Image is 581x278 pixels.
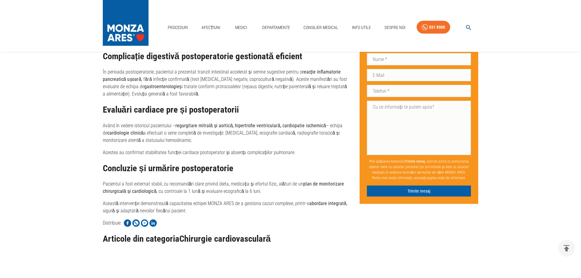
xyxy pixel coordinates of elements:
h3: Articole din categoria Chirurgie cardiovasculară [103,234,350,244]
div: 031 9300 [429,23,445,31]
img: Share on WhatsApp [132,219,140,227]
strong: gastroenterologie [144,84,179,89]
img: Share on Facebook Messenger [141,219,148,227]
h2: Evaluări cardiace pre și postoperatorii [103,105,350,115]
strong: abordare integrată [309,200,346,206]
p: Prin apăsarea butonului , sunt de acord cu prelucrarea datelor mele cu caracter personal (ce pot ... [367,156,471,183]
p: Această intervenție demonstrează capacitatea echipei MONZA ARES de a gestiona cazuri complexe, pr... [103,200,350,215]
p: Acestea au confirmat stabilitatea funcției cardiace postoperator și absența complicațiilor pulmon... [103,149,350,156]
img: Share on LinkedIn [149,219,157,227]
a: Medici [231,21,251,34]
strong: cardiologie clinică [107,130,144,136]
a: Consilier Medical [301,21,341,34]
p: Pacientul a fost externat stabil, cu recomandări clare privind dieta, medicația și efortul fizic,... [103,180,350,195]
a: Departamente [260,21,292,34]
p: Distribuie: [103,219,121,227]
p: În perioada postoperatorie, pacientul a prezentat tranzit intestinal accelerat și semne sugestive... [103,68,350,98]
h2: Complicație digestivă postoperatorie gestionată eficient [103,52,350,61]
h2: Concluzie și urmărire postoperatorie [103,164,350,173]
p: Având în vedere istoricul pacientului – – echipa de a efectuat o serie completă de investigații: ... [103,122,350,144]
a: 031 9300 [417,21,450,34]
a: Proceduri [165,21,190,34]
b: Trimite mesaj [405,159,425,164]
a: Afecțiuni [199,21,223,34]
strong: regurgitare mitrală și aortică, hipertrofie ventriculară, cardiopatie ischemică [175,123,326,128]
button: delete [558,240,575,257]
img: Share on Facebook [124,219,131,227]
a: Despre Noi [382,21,408,34]
button: Trimite mesaj [367,186,471,197]
a: Info Utile [350,21,373,34]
